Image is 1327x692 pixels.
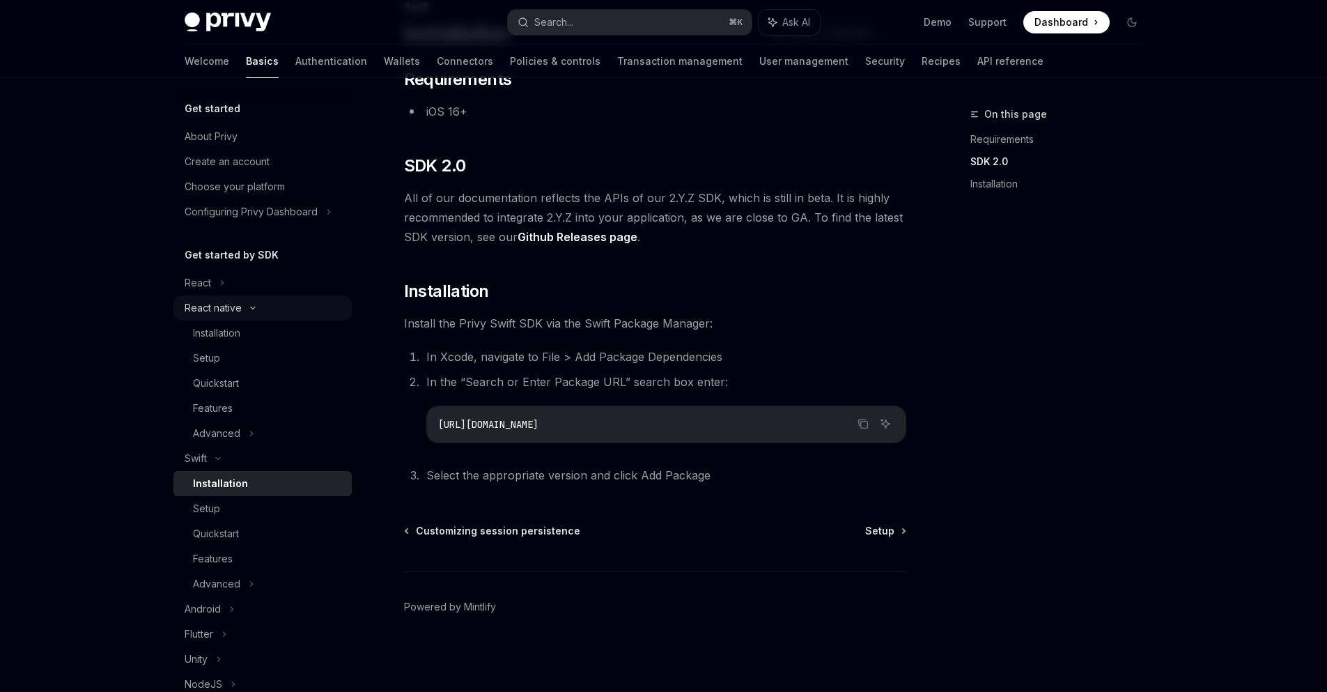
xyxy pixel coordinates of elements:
[193,475,248,492] div: Installation
[416,524,580,538] span: Customizing session persistence
[193,350,220,367] div: Setup
[185,203,318,220] div: Configuring Privy Dashboard
[865,524,905,538] a: Setup
[185,178,285,195] div: Choose your platform
[865,45,905,78] a: Security
[970,128,1154,151] a: Requirements
[404,280,489,302] span: Installation
[510,45,600,78] a: Policies & controls
[876,415,894,433] button: Ask AI
[295,45,367,78] a: Authentication
[1023,11,1110,33] a: Dashboard
[173,471,352,496] a: Installation
[422,347,906,367] li: In Xcode, navigate to File > Add Package Dependencies
[404,600,496,614] a: Powered by Mintlify
[193,400,233,417] div: Features
[518,230,637,245] a: Github Releases page
[193,500,220,517] div: Setup
[404,102,906,121] li: iOS 16+
[534,14,573,31] div: Search...
[185,13,271,32] img: dark logo
[193,525,239,542] div: Quickstart
[173,124,352,149] a: About Privy
[404,314,906,333] span: Install the Privy Swift SDK via the Swift Package Manager:
[404,188,906,247] span: All of our documentation reflects the APIs of our 2.Y.Z SDK, which is still in beta. It is highly...
[759,10,820,35] button: Ask AI
[185,626,213,643] div: Flutter
[438,418,538,431] span: [URL][DOMAIN_NAME]
[185,45,229,78] a: Welcome
[922,45,961,78] a: Recipes
[173,149,352,174] a: Create an account
[782,15,810,29] span: Ask AI
[854,415,872,433] button: Copy the contents from the code block
[185,153,270,170] div: Create an account
[185,128,238,145] div: About Privy
[1121,11,1143,33] button: Toggle dark mode
[968,15,1007,29] a: Support
[173,321,352,346] a: Installation
[185,275,211,291] div: React
[173,521,352,546] a: Quickstart
[173,174,352,199] a: Choose your platform
[193,551,233,567] div: Features
[437,45,493,78] a: Connectors
[970,173,1154,195] a: Installation
[422,466,906,485] li: Select the appropriate version and click Add Package
[1034,15,1088,29] span: Dashboard
[185,450,207,467] div: Swift
[173,346,352,371] a: Setup
[384,45,420,78] a: Wallets
[865,524,894,538] span: Setup
[185,651,208,668] div: Unity
[508,10,752,35] button: Search...⌘K
[185,100,240,117] h5: Get started
[173,371,352,396] a: Quickstart
[729,17,743,28] span: ⌘ K
[185,300,242,316] div: React native
[173,496,352,521] a: Setup
[404,68,512,91] span: Requirements
[193,325,240,341] div: Installation
[246,45,279,78] a: Basics
[193,375,239,392] div: Quickstart
[759,45,848,78] a: User management
[193,425,240,442] div: Advanced
[984,106,1047,123] span: On this page
[193,576,240,592] div: Advanced
[977,45,1043,78] a: API reference
[185,247,279,263] h5: Get started by SDK
[405,524,580,538] a: Customizing session persistence
[970,151,1154,173] a: SDK 2.0
[173,546,352,571] a: Features
[173,396,352,421] a: Features
[404,155,466,177] span: SDK 2.0
[924,15,952,29] a: Demo
[422,372,906,443] li: In the “Search or Enter Package URL” search box enter:
[185,601,221,617] div: Android
[617,45,743,78] a: Transaction management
